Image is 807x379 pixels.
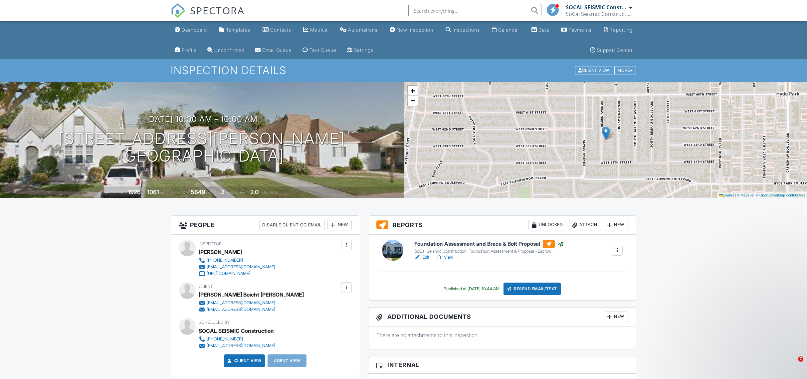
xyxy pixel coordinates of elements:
[207,271,250,276] div: [URL][DOMAIN_NAME]
[226,190,244,195] span: bedrooms
[344,44,376,57] a: Settings
[798,356,803,362] span: 7
[207,307,275,312] div: [EMAIL_ADDRESS][DOMAIN_NAME]
[128,189,141,195] div: 1926
[171,64,637,76] h1: Inspection Details
[205,44,247,57] a: Unconfirmed
[387,24,436,36] a: New Inspection
[119,190,127,195] span: Built
[270,27,291,33] div: Contacts
[408,4,541,17] input: Search everything...
[253,44,295,57] a: Email Queue
[207,300,275,306] div: [EMAIL_ADDRESS][DOMAIN_NAME]
[207,336,243,342] div: [PHONE_NUMBER]
[214,47,245,53] div: Unconfirmed
[199,326,274,336] div: SOCAL SEISMIC Construction
[489,24,522,36] a: Calendar
[604,312,628,322] div: New
[259,220,325,230] div: Disable Client CC Email
[602,126,610,140] img: Marker
[368,308,636,326] h3: Additional Documents
[414,249,564,254] div: SoCal Seismic Construction: Foundation Assessment & Proposal - Escrow
[172,44,199,57] a: Company Profile
[191,189,205,195] div: 5649
[171,216,360,235] h3: People
[348,27,378,33] div: Automations
[414,254,429,261] a: Edit
[221,189,225,195] div: 3
[574,67,614,72] a: Client View
[569,27,592,33] div: Payments
[408,96,418,106] a: Zoom out
[300,44,339,57] a: Text Queue
[376,331,628,339] p: There are no attachments to this inspection.
[160,190,169,195] span: sq. ft.
[199,300,299,306] a: [EMAIL_ADDRESS][DOMAIN_NAME]
[171,9,245,23] a: SPECTORA
[529,24,552,36] a: Data
[199,306,299,313] a: [EMAIL_ADDRESS][DOMAIN_NAME]
[172,24,210,36] a: Dashboard
[337,24,380,36] a: Automations (Basic)
[207,264,275,270] div: [EMAIL_ADDRESS][DOMAIN_NAME]
[260,190,279,195] span: bathrooms
[436,254,453,261] a: View
[498,27,519,33] div: Calendar
[199,284,213,289] span: Client
[199,257,275,264] a: [PHONE_NUMBER]
[414,240,564,254] a: Foundation Assessment and Brace & Bolt Proposal SoCal Seismic Construction: Foundation Assessment...
[182,47,197,53] div: Profile
[601,24,635,36] a: Reporting
[504,283,561,295] div: Resend Email/Text
[528,220,566,230] div: Unlocked
[226,27,250,33] div: Templates
[226,357,262,364] a: Client View
[199,342,275,349] a: [EMAIL_ADDRESS][DOMAIN_NAME]
[538,27,549,33] div: Data
[309,47,336,53] div: Text Queue
[216,24,253,36] a: Templates
[368,356,636,374] h3: Internal
[614,66,636,75] div: More
[597,47,633,53] div: Support Center
[368,216,636,235] h3: Reports
[147,189,159,195] div: 1061
[414,240,564,248] h6: Foundation Assessment and Brace & Bolt Proposal
[207,258,243,263] div: [PHONE_NUMBER]
[206,190,215,195] span: sq.ft.
[558,24,594,36] a: Payments
[207,343,275,348] div: [EMAIL_ADDRESS][DOMAIN_NAME]
[784,356,800,372] iframe: Intercom live chat
[171,3,185,18] img: The Best Home Inspection Software - Spectora
[587,44,635,57] a: Support Center
[199,336,275,342] a: [PHONE_NUMBER]
[182,27,207,33] div: Dashboard
[453,27,480,33] div: Inspections
[310,27,327,33] div: Metrics
[737,193,755,197] a: © MapTiler
[199,320,230,325] span: Scheduled By
[410,96,415,105] span: −
[262,47,292,53] div: Email Queue
[199,241,222,246] span: Inspector
[575,66,612,75] div: Client View
[610,27,633,33] div: Reporting
[59,130,345,165] h1: [STREET_ADDRESS][PERSON_NAME] [GEOGRAPHIC_DATA]
[250,189,259,195] div: 2.0
[566,4,627,11] div: SOCAL SEISMIC Construction
[199,270,275,277] a: [URL][DOMAIN_NAME]
[260,24,294,36] a: Contacts
[199,264,275,270] a: [EMAIL_ADDRESS][DOMAIN_NAME]
[444,286,500,292] div: Published at [DATE] 10:44 AM
[354,47,373,53] div: Settings
[301,24,330,36] a: Metrics
[443,24,483,36] a: Inspections
[408,86,418,96] a: Zoom in
[199,290,304,300] div: [PERSON_NAME] Boicht [PERSON_NAME]
[604,220,628,230] div: New
[146,115,258,124] h3: [DATE] 10:00 am - 10:00 am
[566,11,632,17] div: SoCal Seismic Construction
[569,220,601,230] div: Attach
[735,193,736,197] span: |
[756,193,805,197] a: © OpenStreetMap contributors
